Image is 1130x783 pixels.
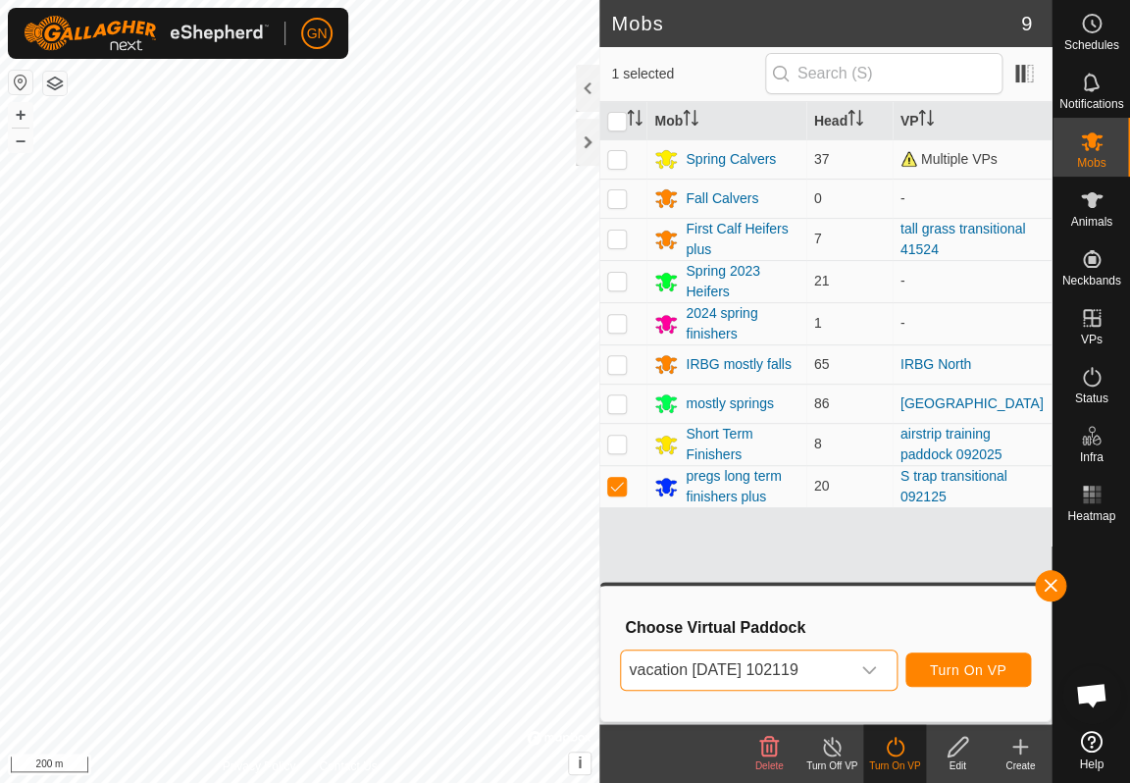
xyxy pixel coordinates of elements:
[905,652,1031,687] button: Turn On VP
[611,64,764,84] span: 1 selected
[686,219,797,260] div: First Calf Heifers plus
[686,303,797,344] div: 2024 spring finishers
[765,53,1002,94] input: Search (S)
[893,179,1052,218] td: -
[918,113,934,129] p-sorticon: Activate to sort
[806,102,893,140] th: Head
[849,651,889,690] div: dropdown trigger
[625,618,1031,637] h3: Choose Virtual Paddock
[814,273,830,288] span: 21
[683,113,698,129] p-sorticon: Activate to sort
[900,426,1002,462] a: airstrip training paddock 092025
[686,466,797,507] div: pregs long term finishers plus
[43,72,67,95] button: Map Layers
[755,760,784,771] span: Delete
[930,662,1006,678] span: Turn On VP
[686,188,758,209] div: Fall Calvers
[1059,98,1123,110] span: Notifications
[863,758,926,773] div: Turn On VP
[900,151,998,167] span: Multiple VPs
[1070,216,1112,228] span: Animals
[926,758,989,773] div: Edit
[814,315,822,331] span: 1
[611,12,1021,35] h2: Mobs
[900,468,1007,504] a: S trap transitional 092125
[1021,9,1032,38] span: 9
[893,302,1052,344] td: -
[9,103,32,127] button: +
[900,356,971,372] a: IRBG North
[627,113,642,129] p-sorticon: Activate to sort
[814,151,830,167] span: 37
[24,16,269,51] img: Gallagher Logo
[646,102,805,140] th: Mob
[9,129,32,152] button: –
[1077,157,1105,169] span: Mobs
[223,757,296,775] a: Privacy Policy
[319,757,377,775] a: Contact Us
[900,395,1044,411] a: [GEOGRAPHIC_DATA]
[1062,665,1121,724] div: Open chat
[1079,451,1103,463] span: Infra
[686,261,797,302] div: Spring 2023 Heifers
[686,424,797,465] div: Short Term Finishers
[893,260,1052,302] td: -
[1061,275,1120,287] span: Neckbands
[900,221,1026,257] a: tall grass transitional 41524
[621,651,848,690] span: vacation 2025-09-23 102119
[989,758,1052,773] div: Create
[9,71,32,94] button: Reset Map
[1079,758,1104,770] span: Help
[307,24,328,44] span: GN
[893,102,1052,140] th: VP
[814,395,830,411] span: 86
[814,436,822,451] span: 8
[686,149,776,170] div: Spring Calvers
[578,755,582,771] span: i
[814,478,830,494] span: 20
[1053,723,1130,778] a: Help
[1063,39,1118,51] span: Schedules
[1074,392,1107,404] span: Status
[814,190,822,206] span: 0
[814,231,822,246] span: 7
[686,354,791,375] div: IRBG mostly falls
[800,758,863,773] div: Turn Off VP
[686,393,773,414] div: mostly springs
[1067,510,1115,522] span: Heatmap
[569,753,591,774] button: i
[847,113,863,129] p-sorticon: Activate to sort
[814,356,830,372] span: 65
[1080,334,1102,345] span: VPs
